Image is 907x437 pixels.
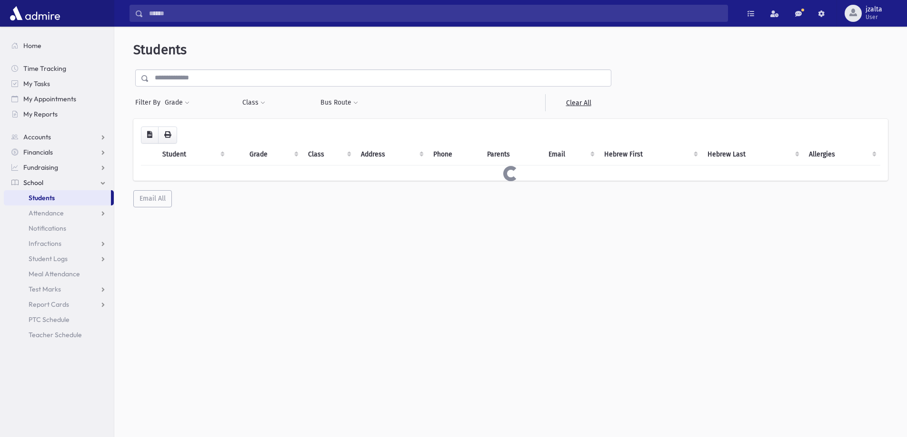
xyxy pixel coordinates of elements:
a: Notifications [4,221,114,236]
span: Report Cards [29,300,69,309]
span: Infractions [29,239,61,248]
th: Address [355,144,428,165]
button: Print [158,126,177,144]
a: Test Marks [4,282,114,297]
a: Financials [4,145,114,160]
a: My Reports [4,107,114,122]
button: Bus Route [320,94,359,111]
img: AdmirePro [8,4,62,23]
span: My Reports [23,110,58,118]
span: Home [23,41,41,50]
button: CSV [141,126,159,144]
span: Time Tracking [23,64,66,73]
th: Email [543,144,598,165]
button: Email All [133,190,172,207]
th: Hebrew Last [702,144,804,165]
a: Time Tracking [4,61,114,76]
span: School [23,178,43,187]
button: Class [242,94,266,111]
a: School [4,175,114,190]
span: My Tasks [23,79,50,88]
span: My Appointments [23,95,76,103]
a: Clear All [545,94,611,111]
a: Home [4,38,114,53]
a: PTC Schedule [4,312,114,327]
a: My Appointments [4,91,114,107]
th: Grade [244,144,302,165]
span: Financials [23,148,53,156]
span: User [866,13,882,21]
button: Grade [164,94,190,111]
span: jzalta [866,6,882,13]
span: Attendance [29,209,64,217]
span: Filter By [135,97,164,107]
th: Student [157,144,229,165]
span: Accounts [23,133,51,141]
a: Fundraising [4,160,114,175]
a: Accounts [4,129,114,145]
th: Phone [428,144,481,165]
span: Fundraising [23,163,58,172]
span: Teacher Schedule [29,330,82,339]
a: Teacher Schedule [4,327,114,342]
input: Search [143,5,728,22]
a: Meal Attendance [4,266,114,282]
span: Test Marks [29,285,61,293]
th: Hebrew First [598,144,701,165]
a: Infractions [4,236,114,251]
a: Report Cards [4,297,114,312]
a: My Tasks [4,76,114,91]
a: Attendance [4,205,114,221]
span: PTC Schedule [29,315,70,324]
span: Students [133,42,187,58]
a: Students [4,190,111,205]
a: Student Logs [4,251,114,266]
th: Parents [481,144,543,165]
th: Allergies [803,144,880,165]
span: Notifications [29,224,66,233]
span: Students [29,194,55,202]
th: Class [302,144,356,165]
span: Meal Attendance [29,270,80,278]
span: Student Logs [29,254,68,263]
